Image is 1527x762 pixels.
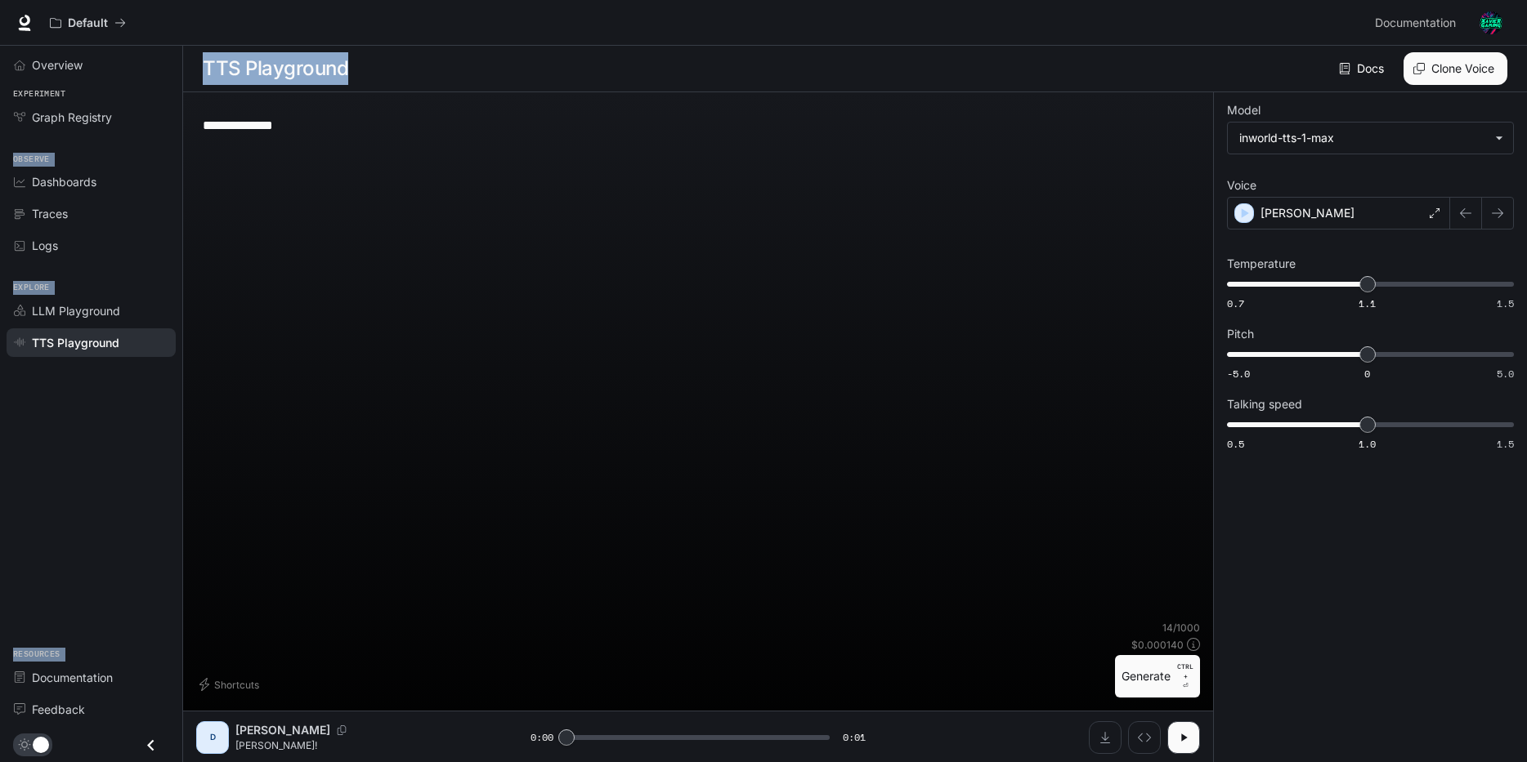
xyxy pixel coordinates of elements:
[32,109,112,126] span: Graph Registry
[1359,437,1376,451] span: 1.0
[32,302,120,319] span: LLM Playground
[1177,662,1193,681] p: CTRL +
[7,328,176,357] a: TTS Playground
[1497,296,1514,310] span: 1.5
[32,205,68,222] span: Traces
[203,52,348,85] h1: TTS Playground
[235,738,491,752] p: [PERSON_NAME]!
[7,51,176,79] a: Overview
[1227,105,1261,116] p: Model
[33,735,49,753] span: Dark mode toggle
[1359,296,1376,310] span: 1.1
[235,722,330,738] p: [PERSON_NAME]
[1261,205,1355,221] p: [PERSON_NAME]
[843,729,866,746] span: 0:01
[330,725,353,735] button: Copy Voice ID
[1177,662,1193,691] p: ⏎
[32,701,85,718] span: Feedback
[1404,52,1507,85] button: Clone Voice
[1364,367,1370,381] span: 0
[1227,180,1256,191] p: Voice
[7,167,176,196] a: Dashboards
[1239,130,1487,146] div: inworld-tts-1-max
[1227,367,1250,381] span: -5.0
[1227,399,1302,410] p: Talking speed
[1227,437,1244,451] span: 0.5
[1497,367,1514,381] span: 5.0
[1115,655,1200,697] button: GenerateCTRL +⏎
[7,199,176,228] a: Traces
[531,729,553,746] span: 0:00
[7,296,176,325] a: LLM Playground
[32,56,83,74] span: Overview
[1497,437,1514,451] span: 1.5
[1480,11,1502,34] img: User avatar
[1227,296,1244,310] span: 0.7
[196,671,266,697] button: Shortcuts
[43,7,133,39] button: All workspaces
[32,669,113,686] span: Documentation
[32,237,58,254] span: Logs
[1128,721,1161,754] button: Inspect
[7,103,176,131] a: Graph Registry
[7,663,176,692] a: Documentation
[1227,328,1254,340] p: Pitch
[32,334,119,351] span: TTS Playground
[1089,721,1122,754] button: Download audio
[32,173,96,190] span: Dashboards
[1368,7,1468,39] a: Documentation
[1228,123,1513,154] div: inworld-tts-1-max
[7,231,176,260] a: Logs
[132,729,169,762] button: Close drawer
[1336,52,1390,85] a: Docs
[1375,13,1456,33] span: Documentation
[199,724,226,751] div: D
[1227,258,1296,270] p: Temperature
[1131,638,1184,652] p: $ 0.000140
[68,16,108,30] p: Default
[7,695,176,724] a: Feedback
[1162,621,1200,635] p: 14 / 1000
[1475,7,1507,39] button: User avatar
